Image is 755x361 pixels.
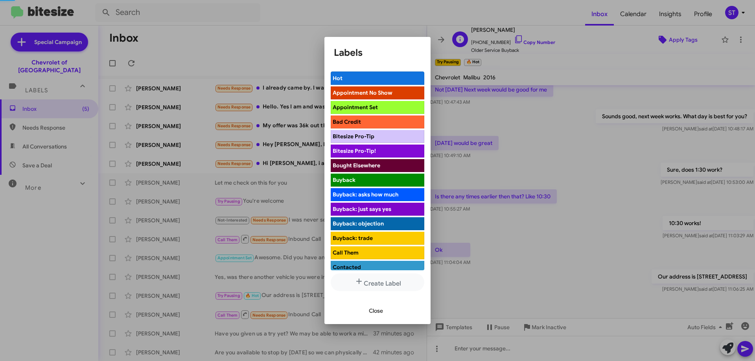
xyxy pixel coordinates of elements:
span: Buyback: asks how much [333,191,398,198]
span: Contacted [333,264,361,271]
span: Call Them [333,249,359,256]
span: Bitesize Pro-Tip! [333,147,376,154]
span: Buyback: trade [333,235,373,242]
span: Appointment Set [333,104,378,111]
span: Buyback: just says yes [333,205,391,213]
h1: Labels [334,46,421,59]
span: Bad Credit [333,118,361,125]
button: Close [363,304,389,318]
span: Buyback: objection [333,220,384,227]
span: Buyback [333,176,355,183]
span: Hot [333,75,343,82]
span: Bitesize Pro-Tip [333,133,374,140]
button: Create Label [331,273,424,291]
span: Bought Elsewhere [333,162,380,169]
span: Close [369,304,383,318]
span: Appointment No Show [333,89,392,96]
